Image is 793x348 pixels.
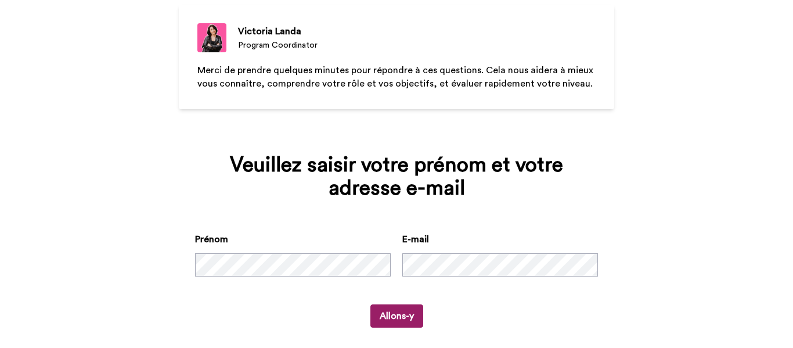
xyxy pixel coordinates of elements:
div: Program Coordinator [238,40,318,51]
img: Program Coordinator [197,23,226,52]
label: E-mail [402,232,429,246]
span: Merci de prendre quelques minutes pour répondre à ces questions. Cela nous aidera à mieux vous co... [197,66,596,88]
label: Prénom [195,232,228,246]
div: Victoria Landa [238,24,318,38]
button: Allons-y [370,304,423,328]
div: Veuillez saisir votre prénom et votre adresse e-mail [195,153,598,200]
